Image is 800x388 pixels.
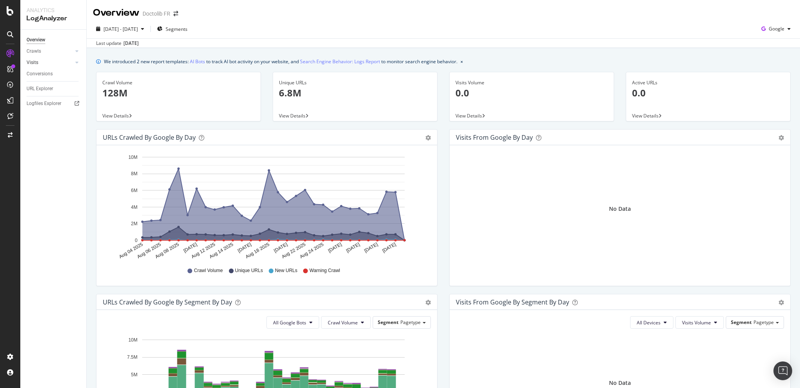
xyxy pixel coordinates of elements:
[129,337,137,343] text: 10M
[321,316,371,329] button: Crawl Volume
[345,242,361,254] text: [DATE]
[103,151,431,260] svg: A chart.
[103,133,196,141] div: URLs Crawled by Google by day
[93,6,139,20] div: Overview
[136,242,162,260] text: Aug 06 2025
[154,242,180,260] text: Aug 08 2025
[27,36,81,44] a: Overview
[27,47,41,55] div: Crawls
[381,242,397,254] text: [DATE]
[279,86,431,100] p: 6.8M
[131,205,137,210] text: 4M
[27,47,73,55] a: Crawls
[27,85,81,93] a: URL Explorer
[27,14,80,23] div: LogAnalyzer
[279,79,431,86] div: Unique URLs
[237,242,252,254] text: [DATE]
[27,6,80,14] div: Analytics
[609,205,631,213] div: No Data
[637,319,661,326] span: All Devices
[455,86,608,100] p: 0.0
[129,155,137,160] text: 10M
[630,316,673,329] button: All Devices
[279,112,305,119] span: View Details
[143,10,170,18] div: Doctolib FR
[131,188,137,193] text: 6M
[190,57,205,66] a: AI Bots
[459,56,465,67] button: close banner
[131,221,137,226] text: 2M
[328,319,358,326] span: Crawl Volume
[275,267,297,274] span: New URLs
[273,242,289,254] text: [DATE]
[27,100,61,108] div: Logfiles Explorer
[758,23,794,35] button: Google
[27,36,45,44] div: Overview
[632,112,659,119] span: View Details
[27,70,81,78] a: Conversions
[96,40,139,47] div: Last update
[209,242,234,260] text: Aug 14 2025
[154,23,191,35] button: Segments
[363,242,379,254] text: [DATE]
[378,319,398,326] span: Segment
[135,238,137,243] text: 0
[300,57,380,66] a: Search Engine Behavior: Logs Report
[235,267,263,274] span: Unique URLs
[96,57,791,66] div: info banner
[731,319,752,326] span: Segment
[173,11,178,16] div: arrow-right-arrow-left
[327,242,343,254] text: [DATE]
[194,267,223,274] span: Crawl Volume
[769,25,784,32] span: Google
[299,242,325,260] text: Aug 24 2025
[93,23,147,35] button: [DATE] - [DATE]
[773,361,792,380] div: Open Intercom Messenger
[456,133,533,141] div: Visits from Google by day
[123,40,139,47] div: [DATE]
[131,372,137,377] text: 5M
[102,112,129,119] span: View Details
[273,319,306,326] span: All Google Bots
[27,59,73,67] a: Visits
[400,319,421,326] span: Pagetype
[102,86,255,100] p: 128M
[754,319,774,326] span: Pagetype
[245,242,270,260] text: Aug 18 2025
[632,79,784,86] div: Active URLs
[27,85,53,93] div: URL Explorer
[27,100,81,108] a: Logfiles Explorer
[425,135,431,141] div: gear
[27,70,53,78] div: Conversions
[632,86,784,100] p: 0.0
[104,57,457,66] div: We introduced 2 new report templates: to track AI bot activity on your website, and to monitor se...
[127,354,137,360] text: 7.5M
[131,171,137,177] text: 8M
[266,316,319,329] button: All Google Bots
[425,300,431,305] div: gear
[166,26,187,32] span: Segments
[102,79,255,86] div: Crawl Volume
[182,242,198,254] text: [DATE]
[456,298,569,306] div: Visits from Google By Segment By Day
[104,26,138,32] span: [DATE] - [DATE]
[309,267,340,274] span: Warning Crawl
[190,242,216,260] text: Aug 12 2025
[779,135,784,141] div: gear
[675,316,724,329] button: Visits Volume
[779,300,784,305] div: gear
[118,242,144,260] text: Aug 04 2025
[455,112,482,119] span: View Details
[455,79,608,86] div: Visits Volume
[609,379,631,387] div: No Data
[103,298,232,306] div: URLs Crawled by Google By Segment By Day
[27,59,38,67] div: Visits
[281,242,307,260] text: Aug 22 2025
[682,319,711,326] span: Visits Volume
